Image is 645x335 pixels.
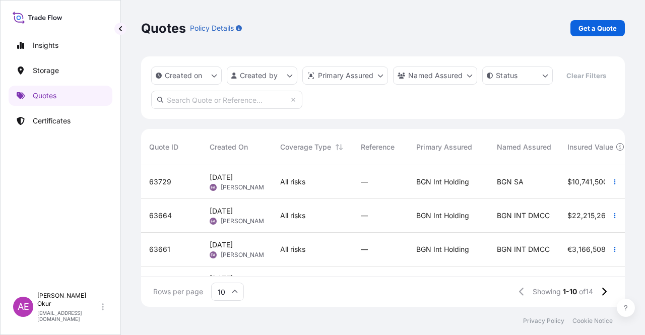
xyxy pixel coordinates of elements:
button: createdOn Filter options [151,66,222,85]
p: Primary Assured [318,71,373,81]
p: Storage [33,65,59,76]
span: AE [18,302,29,312]
p: Status [496,71,518,81]
span: 1-10 [563,287,577,297]
span: Reference [361,142,395,152]
p: Named Assured [408,71,463,81]
span: BGN Int Holding [416,211,469,221]
button: createdBy Filter options [227,66,297,85]
span: 22 [572,212,581,219]
span: All risks [280,177,305,187]
span: — [361,177,368,187]
p: Quotes [141,20,186,36]
span: 63661 [149,244,170,254]
span: BGN SA [497,177,524,187]
button: certificateStatus Filter options [482,66,553,85]
span: , [581,212,583,219]
span: 166 [578,246,591,253]
span: [DATE] [210,206,233,216]
span: $ [567,212,572,219]
span: 63664 [149,211,172,221]
input: Search Quote or Reference... [151,91,302,109]
span: 268 [597,212,610,219]
span: Quote ID [149,142,178,152]
span: — [361,244,368,254]
span: Primary Assured [416,142,472,152]
a: Privacy Policy [523,317,564,325]
a: Certificates [9,111,112,131]
span: € [567,246,572,253]
span: BGN Int Holding [416,177,469,187]
span: BGN INT DMCC [497,244,550,254]
span: BGN INT DMCC [497,211,550,221]
span: 63729 [149,177,171,187]
p: Created on [165,71,203,81]
a: Insights [9,35,112,55]
button: distributor Filter options [302,66,388,85]
button: Clear Filters [558,68,614,84]
span: Created On [210,142,248,152]
a: Storage [9,60,112,81]
span: [DATE] [210,172,233,182]
span: , [576,246,578,253]
span: , [579,178,582,185]
span: 10 [572,178,579,185]
p: Quotes [33,91,56,101]
span: Showing [533,287,561,297]
span: [PERSON_NAME] [221,251,270,259]
p: Certificates [33,116,71,126]
button: Sort [333,141,345,153]
a: Cookie Notice [572,317,613,325]
span: , [595,212,597,219]
span: [DATE] [210,274,233,284]
span: All risks [280,244,305,254]
span: Insured Value [567,142,613,152]
span: $ [567,178,572,185]
p: Get a Quote [578,23,617,33]
span: , [593,178,595,185]
p: Clear Filters [566,71,606,81]
span: [PERSON_NAME] [221,217,270,225]
a: Quotes [9,86,112,106]
p: Policy Details [190,23,234,33]
span: FA [211,182,216,192]
span: All risks [280,211,305,221]
p: [PERSON_NAME] Okur [37,292,100,308]
a: Get a Quote [570,20,625,36]
span: 508 [593,246,606,253]
span: FA [211,216,216,226]
span: 3 [572,246,576,253]
p: [EMAIL_ADDRESS][DOMAIN_NAME] [37,310,100,322]
span: Rows per page [153,287,203,297]
span: — [361,211,368,221]
button: cargoOwner Filter options [393,66,477,85]
p: Insights [33,40,58,50]
span: 500 [595,178,608,185]
span: of 14 [579,287,593,297]
span: FA [211,250,216,260]
p: Created by [240,71,278,81]
span: [DATE] [210,240,233,250]
span: 741 [582,178,593,185]
span: Named Assured [497,142,551,152]
span: BGN Int Holding [416,244,469,254]
span: [PERSON_NAME] [221,183,270,191]
span: Coverage Type [280,142,331,152]
span: , [591,246,593,253]
span: 215 [583,212,595,219]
